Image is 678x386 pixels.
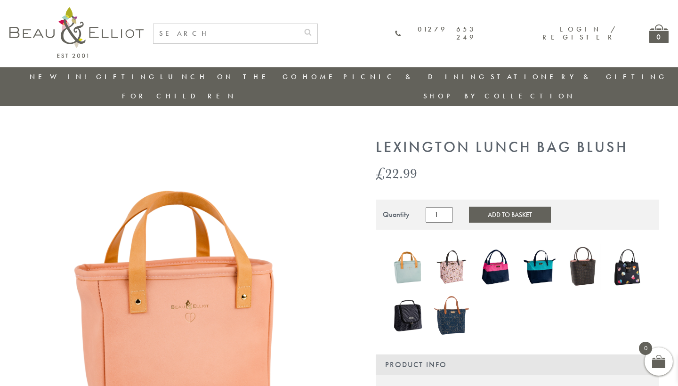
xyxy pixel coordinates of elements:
[566,244,601,289] img: Dove Insulated Lunch Bag
[478,244,513,291] a: Colour Block Insulated Lunch Bag
[160,72,299,81] a: Lunch On The Go
[434,292,469,341] a: Navy 7L Luxury Insulated Lunch Bag
[9,7,144,58] img: logo
[390,244,425,290] img: Lexington lunch bag eau de nil
[30,72,93,81] a: New in!
[376,139,659,156] h1: Lexington Lunch Bag Blush
[649,24,669,43] a: 0
[434,244,469,289] img: Boho Luxury Insulated Lunch Bag
[478,244,513,289] img: Colour Block Insulated Lunch Bag
[383,210,410,219] div: Quantity
[376,354,659,375] div: Product Info
[469,207,551,223] button: Add to Basket
[522,244,557,291] a: Colour Block Luxury Insulated Lunch Bag
[491,72,667,81] a: Stationery & Gifting
[395,25,476,42] a: 01279 653 249
[303,72,340,81] a: Home
[390,293,425,340] a: Manhattan Larger Lunch Bag
[566,244,601,291] a: Dove Insulated Lunch Bag
[423,91,575,101] a: Shop by collection
[434,244,469,291] a: Boho Luxury Insulated Lunch Bag
[434,292,469,338] img: Navy 7L Luxury Insulated Lunch Bag
[390,293,425,338] img: Manhattan Larger Lunch Bag
[610,247,645,289] a: Emily Heart Insulated Lunch Bag
[343,72,487,81] a: Picnic & Dining
[426,207,453,222] input: Product quantity
[122,91,236,101] a: For Children
[376,163,417,183] bdi: 22.99
[522,244,557,289] img: Colour Block Luxury Insulated Lunch Bag
[153,24,299,43] input: SEARCH
[390,244,425,292] a: Lexington lunch bag eau de nil
[639,342,652,355] span: 0
[96,72,157,81] a: Gifting
[376,163,385,183] span: £
[542,24,616,42] a: Login / Register
[610,247,645,288] img: Emily Heart Insulated Lunch Bag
